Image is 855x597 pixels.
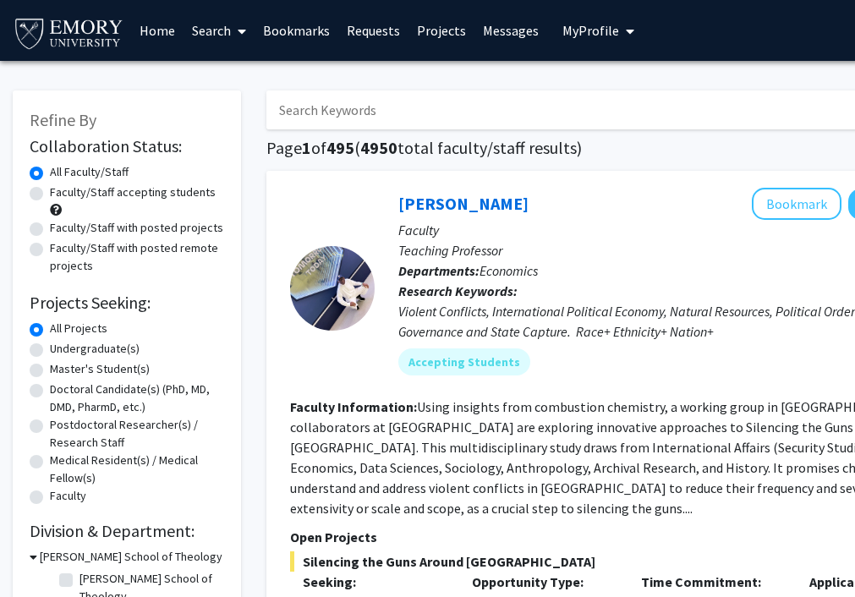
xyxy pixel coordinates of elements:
label: All Projects [50,320,107,337]
label: Undergraduate(s) [50,340,140,358]
span: My Profile [562,22,619,39]
mat-chip: Accepting Students [398,348,530,375]
label: Doctoral Candidate(s) (PhD, MD, DMD, PharmD, etc.) [50,381,224,416]
h2: Collaboration Status: [30,136,224,156]
label: Faculty/Staff with posted remote projects [50,239,224,275]
button: Add Melvin Ayogu to Bookmarks [752,188,841,220]
a: Bookmarks [255,1,338,60]
span: Economics [480,262,538,279]
h2: Division & Department: [30,521,224,541]
a: Requests [338,1,408,60]
a: Search [184,1,255,60]
h2: Projects Seeking: [30,293,224,313]
a: [PERSON_NAME] [398,193,529,214]
a: Home [131,1,184,60]
p: Opportunity Type: [472,572,616,592]
img: Emory University Logo [13,14,125,52]
b: Faculty Information: [290,398,417,415]
b: Research Keywords: [398,282,518,299]
span: 1 [302,137,311,158]
h3: [PERSON_NAME] School of Theology [40,548,222,566]
label: Faculty/Staff with posted projects [50,219,223,237]
b: Departments: [398,262,480,279]
p: Time Commitment: [641,572,785,592]
span: 495 [326,137,354,158]
span: Refine By [30,109,96,130]
label: Faculty/Staff accepting students [50,183,216,201]
label: All Faculty/Staff [50,163,129,181]
label: Faculty [50,487,86,505]
span: 4950 [360,137,397,158]
label: Medical Resident(s) / Medical Fellow(s) [50,452,224,487]
label: Postdoctoral Researcher(s) / Research Staff [50,416,224,452]
a: Projects [408,1,474,60]
a: Messages [474,1,547,60]
p: Seeking: [303,572,447,592]
iframe: Chat [13,521,72,584]
label: Master's Student(s) [50,360,150,378]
